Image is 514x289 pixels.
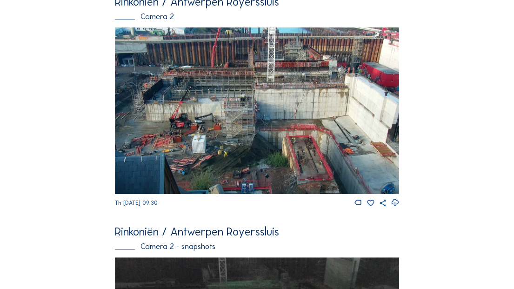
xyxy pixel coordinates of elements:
[115,243,399,251] div: Camera 2 - snapshots
[115,200,158,206] span: Th [DATE] 09:30
[115,27,399,194] img: Image
[115,226,399,237] div: Rinkoniën / Antwerpen Royerssluis
[115,13,399,21] div: Camera 2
